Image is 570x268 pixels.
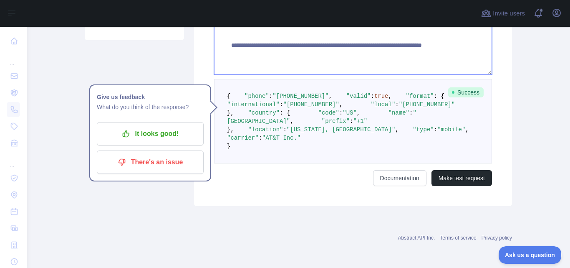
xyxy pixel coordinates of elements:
[374,93,388,100] span: true
[465,126,469,133] span: ,
[227,93,230,100] span: {
[97,122,204,145] button: It looks good!
[413,126,434,133] span: "type"
[259,135,262,141] span: :
[440,235,476,241] a: Terms of service
[283,126,286,133] span: :
[248,110,280,116] span: "country"
[350,118,353,125] span: :
[373,170,426,186] a: Documentation
[398,235,435,241] a: Abstract API Inc.
[290,118,293,125] span: ,
[343,110,357,116] span: "US"
[357,110,360,116] span: ,
[339,101,343,108] span: ,
[339,110,343,116] span: :
[493,9,525,18] span: Invite users
[283,101,339,108] span: "[PHONE_NUMBER]"
[499,246,562,264] iframe: Toggle Customer Support
[395,101,398,108] span: :
[406,93,434,100] span: "format"
[227,110,234,116] span: },
[103,155,197,169] p: There's an issue
[434,126,437,133] span: :
[388,110,409,116] span: "name"
[318,110,339,116] span: "code"
[227,143,230,150] span: }
[395,126,398,133] span: ,
[227,126,234,133] span: },
[388,93,392,100] span: ,
[97,102,204,112] p: What do you think of the response?
[431,170,492,186] button: Make test request
[7,50,20,67] div: ...
[371,101,395,108] span: "local"
[353,118,367,125] span: "+1"
[437,126,465,133] span: "mobile"
[346,93,371,100] span: "valid"
[97,151,204,174] button: There's an issue
[479,7,527,20] button: Invite users
[434,93,444,100] span: : {
[280,110,290,116] span: : {
[329,93,332,100] span: ,
[322,118,350,125] span: "prefix"
[269,93,272,100] span: :
[399,101,455,108] span: "[PHONE_NUMBER]"
[371,93,374,100] span: :
[245,93,269,100] span: "phone"
[482,235,512,241] a: Privacy policy
[272,93,328,100] span: "[PHONE_NUMBER]"
[409,110,413,116] span: :
[97,92,204,102] h1: Give us feedback
[103,127,197,141] p: It looks good!
[262,135,300,141] span: "AT&T Inc."
[448,87,484,97] span: Success
[287,126,395,133] span: "[US_STATE], [GEOGRAPHIC_DATA]"
[227,135,259,141] span: "carrier"
[7,152,20,169] div: ...
[227,101,280,108] span: "international"
[248,126,283,133] span: "location"
[280,101,283,108] span: :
